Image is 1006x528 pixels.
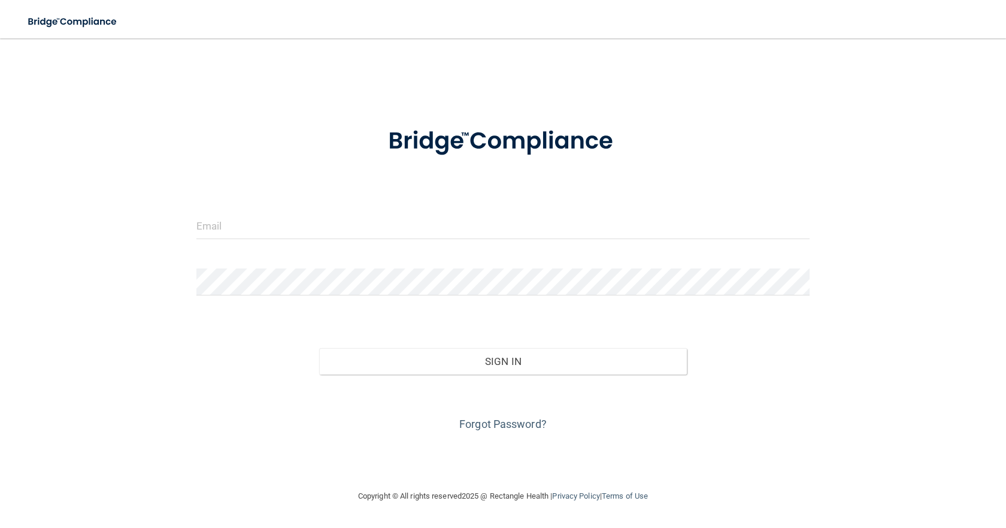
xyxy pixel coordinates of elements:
[196,212,810,239] input: Email
[552,491,599,500] a: Privacy Policy
[459,418,547,430] a: Forgot Password?
[602,491,648,500] a: Terms of Use
[284,477,722,515] div: Copyright © All rights reserved 2025 @ Rectangle Health | |
[319,348,687,375] button: Sign In
[18,10,128,34] img: bridge_compliance_login_screen.278c3ca4.svg
[363,110,643,173] img: bridge_compliance_login_screen.278c3ca4.svg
